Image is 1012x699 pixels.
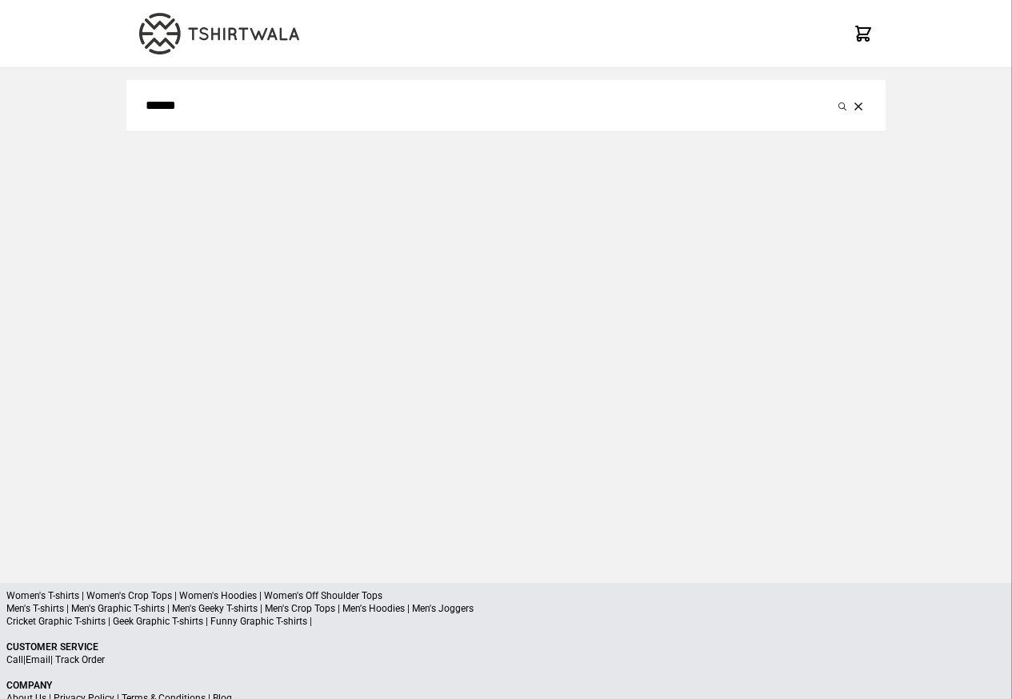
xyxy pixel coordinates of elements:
[6,589,1006,602] p: Women's T-shirts | Women's Crop Tops | Women's Hoodies | Women's Off Shoulder Tops
[55,654,105,665] a: Track Order
[6,615,1006,628] p: Cricket Graphic T-shirts | Geek Graphic T-shirts | Funny Graphic T-shirts |
[834,96,850,115] button: Submit your search query.
[6,679,1006,692] p: Company
[6,641,1006,653] p: Customer Service
[6,654,23,665] a: Call
[6,602,1006,615] p: Men's T-shirts | Men's Graphic T-shirts | Men's Geeky T-shirts | Men's Crop Tops | Men's Hoodies ...
[139,13,299,54] img: TW-LOGO-400-104.png
[26,654,50,665] a: Email
[850,96,866,115] button: Clear the search query.
[6,653,1006,666] p: | |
